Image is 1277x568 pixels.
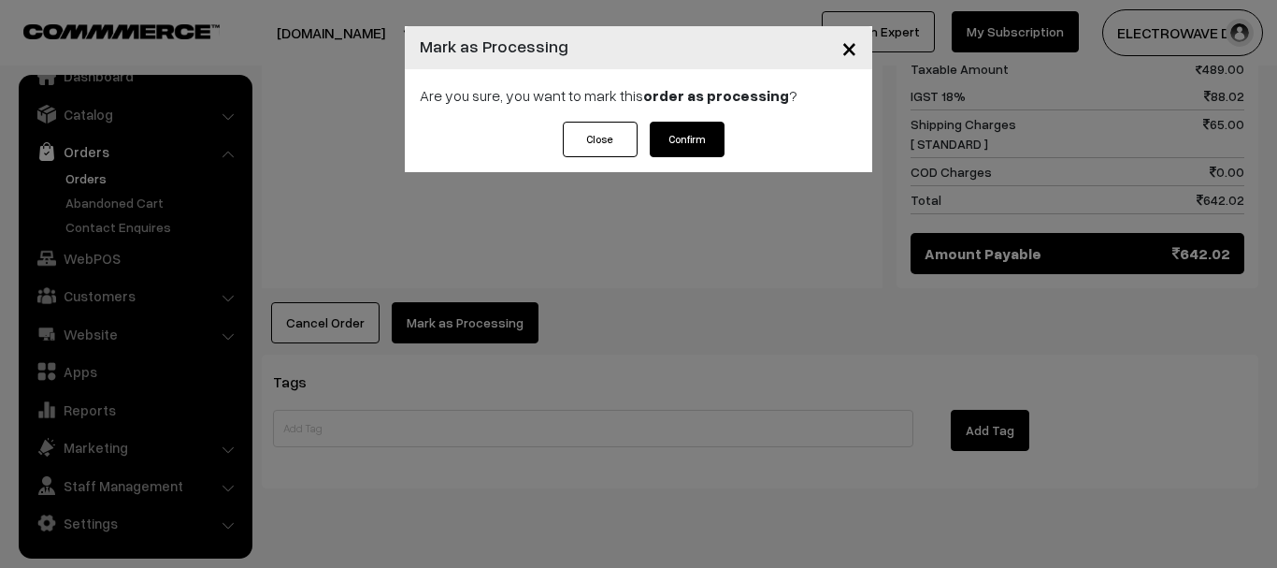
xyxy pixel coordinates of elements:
button: Close [563,122,638,157]
h4: Mark as Processing [420,34,568,59]
strong: order as processing [643,86,789,105]
div: Are you sure, you want to mark this ? [405,69,872,122]
button: Confirm [650,122,725,157]
button: Close [826,19,872,77]
span: × [841,30,857,65]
